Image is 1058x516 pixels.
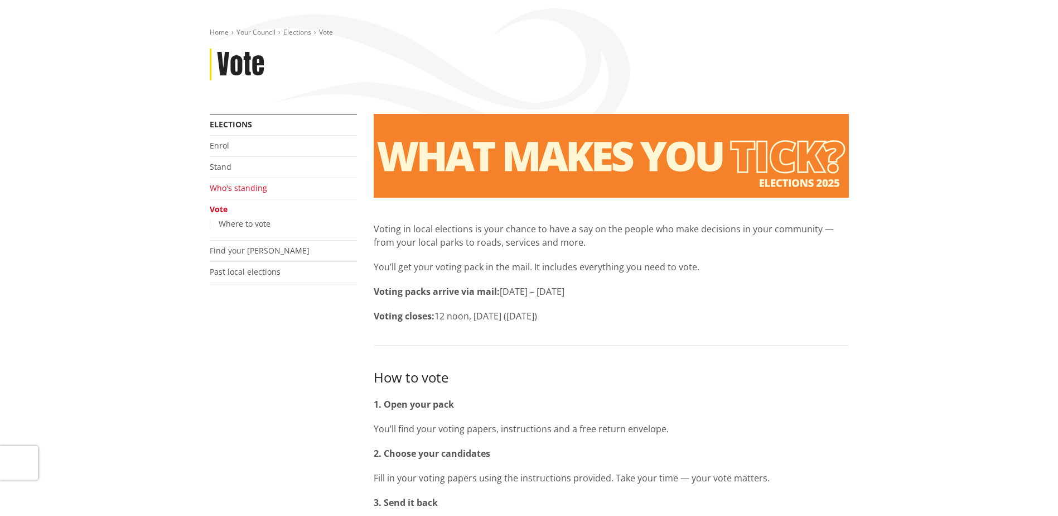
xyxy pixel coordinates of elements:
[210,119,252,130] a: Elections
[374,310,434,322] strong: Voting closes:
[210,140,229,151] a: Enrol
[374,447,490,460] strong: 2. Choose your candidates
[374,114,849,198] img: Vote banner
[219,218,270,229] a: Where to vote
[319,27,333,37] span: Vote
[217,49,264,81] h1: Vote
[1007,469,1047,509] iframe: Messenger Launcher
[374,260,849,274] p: You’ll get your voting pack in the mail. It includes everything you need to vote.
[434,310,537,322] span: 12 noon, [DATE] ([DATE])
[374,285,500,298] strong: Voting packs arrive via mail:
[374,398,454,410] strong: 1. Open your pack
[210,28,849,37] nav: breadcrumb
[210,183,267,193] a: Who's standing
[210,204,228,214] a: Vote
[283,27,311,37] a: Elections
[210,266,281,277] a: Past local elections
[210,27,229,37] a: Home
[374,423,669,435] span: You’ll find your voting papers, instructions and a free return envelope.
[374,368,849,386] h3: How to vote
[374,471,849,485] p: Fill in your voting papers using the instructions provided. Take your time — your vote matters.
[374,222,849,249] p: Voting in local elections is your chance to have a say on the people who make decisions in your c...
[374,285,849,298] p: [DATE] – [DATE]
[210,161,231,172] a: Stand
[236,27,276,37] a: Your Council
[374,496,438,509] strong: 3. Send it back
[210,245,310,256] a: Find your [PERSON_NAME]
